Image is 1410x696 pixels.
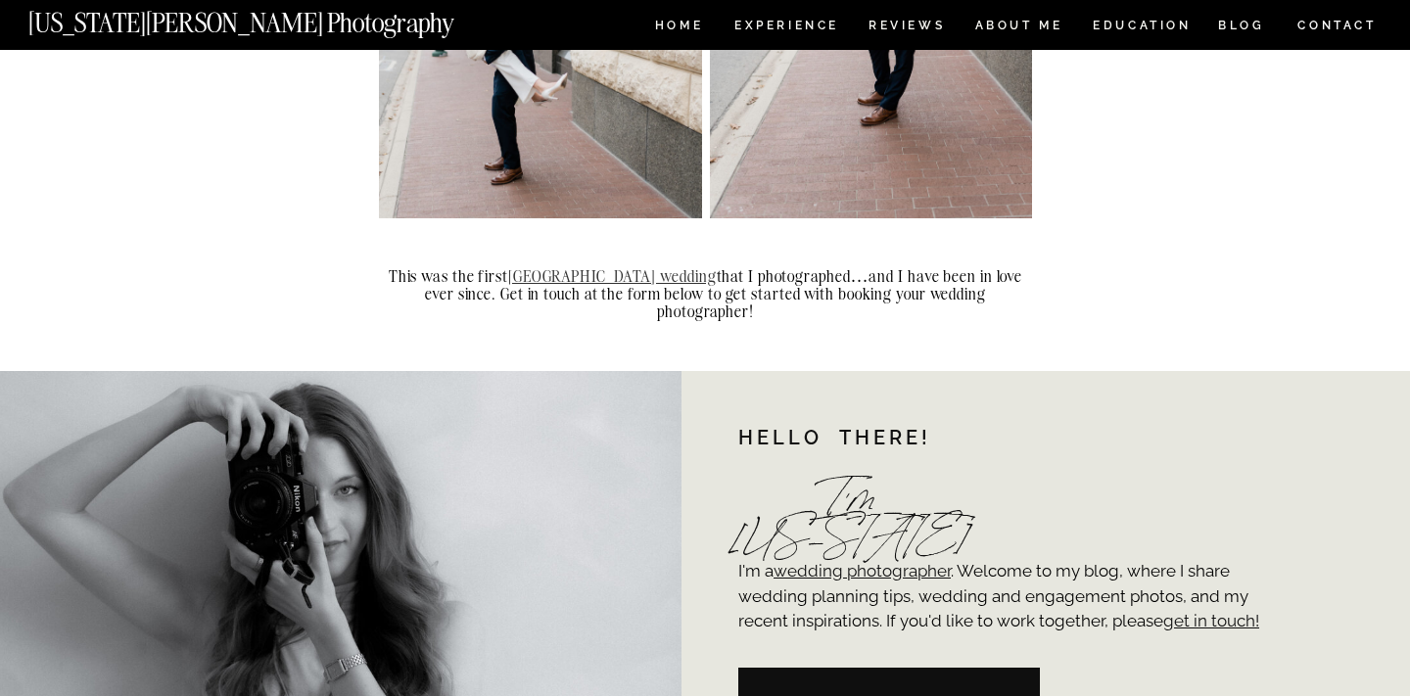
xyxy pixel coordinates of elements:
a: Experience [734,20,837,36]
a: wedding photographer [774,561,951,580]
a: CONTACT [1296,15,1378,36]
p: I'm a . Welcome to my blog, where I share wedding planning tips, wedding and engagement photos, a... [738,559,1273,668]
a: EDUCATION [1091,20,1194,36]
a: [GEOGRAPHIC_DATA] wedding [508,266,717,286]
a: HOME [651,20,707,36]
h2: This was the first that I photographed…and I have been in love ever since. Get in touch at the fo... [379,267,1032,320]
h1: Hello there! [738,429,1245,452]
a: ABOUT ME [974,20,1063,36]
h2: I'm [US_STATE] [729,487,971,525]
a: get in touch! [1163,611,1259,630]
a: [US_STATE][PERSON_NAME] Photography [28,10,520,26]
a: REVIEWS [869,20,942,36]
a: BLOG [1218,20,1265,36]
